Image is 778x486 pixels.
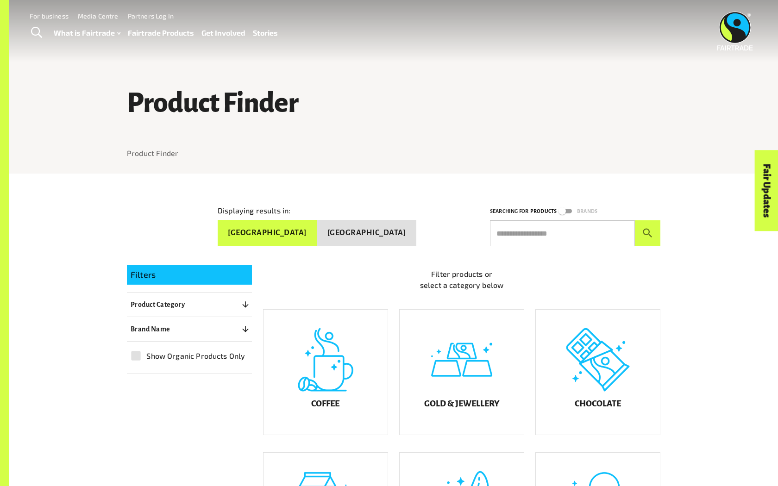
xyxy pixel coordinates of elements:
button: Brand Name [127,321,252,337]
a: Chocolate [535,309,660,435]
p: Displaying results in: [218,205,290,216]
a: What is Fairtrade [54,26,120,40]
p: Searching for [490,207,528,216]
a: Product Finder [127,149,178,157]
h5: Gold & Jewellery [424,399,499,408]
a: Gold & Jewellery [399,309,524,435]
a: Coffee [263,309,388,435]
button: [GEOGRAPHIC_DATA] [218,220,317,246]
a: Toggle Search [25,21,48,44]
button: [GEOGRAPHIC_DATA] [317,220,416,246]
a: Get Involved [201,26,245,40]
p: Filters [131,268,248,281]
h5: Coffee [311,399,339,408]
p: Brand Name [131,324,170,335]
a: For business [30,12,69,20]
p: Products [530,207,557,216]
img: Fairtrade Australia New Zealand logo [717,12,753,50]
button: Product Category [127,296,252,313]
h1: Product Finder [127,88,660,118]
p: Filter products or select a category below [263,268,660,291]
p: Product Category [131,299,185,310]
nav: breadcrumb [127,148,660,159]
h5: Chocolate [575,399,621,408]
span: Show Organic Products Only [146,350,245,361]
a: Fairtrade Products [128,26,194,40]
a: Stories [253,26,278,40]
a: Media Centre [78,12,119,20]
p: Brands [577,207,597,216]
a: Partners Log In [128,12,174,20]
